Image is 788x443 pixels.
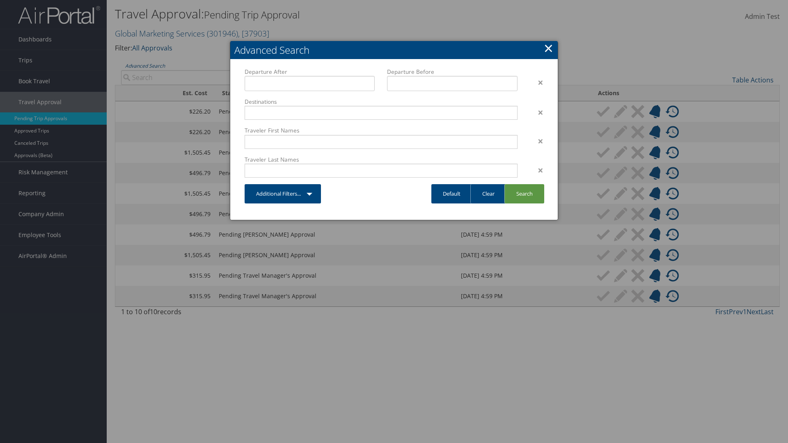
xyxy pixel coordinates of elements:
label: Departure After [245,68,375,76]
label: Departure Before [387,68,517,76]
a: Default [431,184,472,203]
div: × [524,107,550,117]
label: Traveler Last Names [245,155,518,164]
h2: Advanced Search [230,41,558,59]
div: × [524,78,550,87]
label: Destinations [245,98,518,106]
label: Traveler First Names [245,126,518,135]
a: Clear [470,184,506,203]
div: × [524,165,550,175]
a: Search [504,184,544,203]
a: Additional Filters... [245,184,321,203]
a: Close [544,40,553,56]
div: × [524,136,550,146]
